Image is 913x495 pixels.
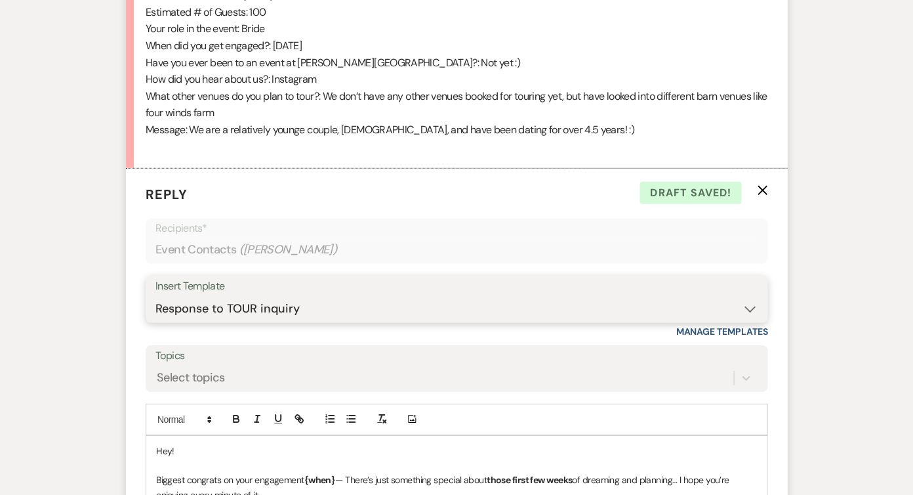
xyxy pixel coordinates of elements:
span: Reply [146,186,188,203]
a: Manage Templates [676,326,767,337]
p: Hey! [156,444,757,458]
p: Recipients* [155,220,758,237]
strong: those first few weeks [487,474,572,486]
label: Topics [155,347,758,366]
div: Select topics [157,369,225,387]
div: Event Contacts [155,237,758,263]
span: Draft saved! [639,182,741,204]
strong: {when} [304,474,335,486]
div: Insert Template [155,277,758,296]
span: ( [PERSON_NAME] ) [239,241,337,259]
